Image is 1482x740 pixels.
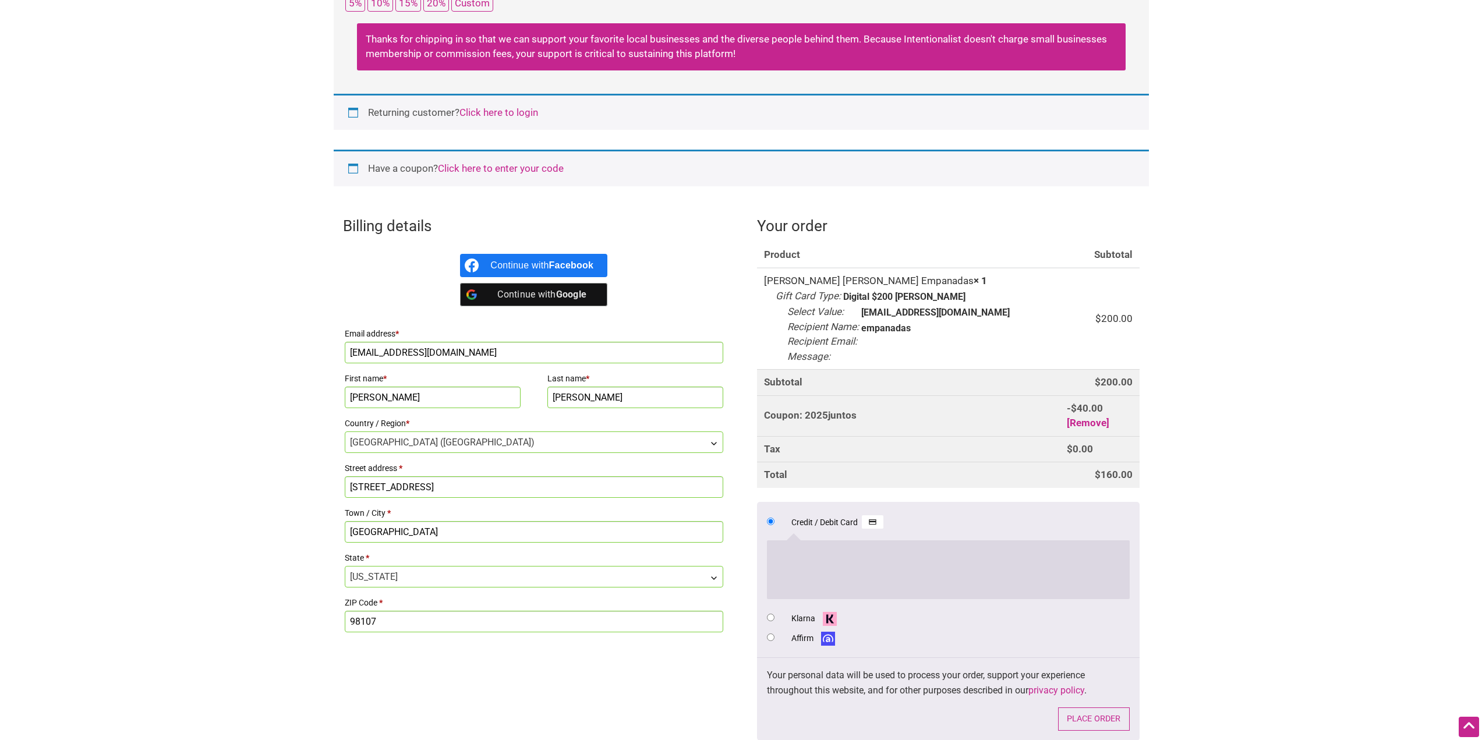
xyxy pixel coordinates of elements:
[345,432,723,452] span: United States (US)
[757,436,1060,462] th: Tax
[334,150,1149,186] div: Have a coupon?
[861,308,1010,317] p: [EMAIL_ADDRESS][DOMAIN_NAME]
[1095,313,1101,324] span: $
[757,268,1060,369] td: [PERSON_NAME] [PERSON_NAME] Empanadas
[547,370,724,387] label: Last name
[787,334,857,349] dt: Recipient Email:
[345,594,724,611] label: ZIP Code
[791,611,841,626] label: Klarna
[556,289,587,300] b: Google
[791,631,839,646] label: Affirm
[774,547,1123,590] iframe: Secure payment input frame
[1067,443,1073,455] span: $
[1067,443,1093,455] bdi: 0.00
[345,325,724,342] label: Email address
[1067,417,1109,429] a: Remove 2025juntos coupon
[1028,685,1084,696] a: privacy policy
[757,369,1060,395] th: Subtotal
[345,431,724,453] span: Country / Region
[343,215,726,236] h3: Billing details
[345,460,724,476] label: Street address
[460,254,607,277] a: Continue with <b>Facebook</b>
[787,349,830,364] dt: Message:
[819,612,841,626] img: Klarna
[843,292,869,302] p: Digital
[1071,402,1103,414] span: 40.00
[1060,242,1140,268] th: Subtotal
[1058,707,1130,731] button: Place order
[1095,469,1101,480] span: $
[862,515,883,529] img: Credit / Debit Card
[438,162,564,174] a: Enter your coupon code
[791,515,883,530] label: Credit / Debit Card
[818,632,839,646] img: Affirm
[1095,376,1101,388] span: $
[1071,402,1077,414] span: $
[757,242,1060,268] th: Product
[345,566,723,587] span: Washington
[974,275,987,286] strong: × 1
[345,370,521,387] label: First name
[460,283,607,306] a: Continue with <b>Google</b>
[757,462,1060,488] th: Total
[490,254,593,277] div: Continue with
[757,215,1140,236] h3: Your order
[757,395,1060,436] th: Coupon: 2025juntos
[787,320,859,335] dt: Recipient Name:
[357,23,1126,70] div: Thanks for chipping in so that we can support your favorite local businesses and the diverse peop...
[345,566,724,587] span: State
[872,292,893,302] p: $200
[345,550,724,566] label: State
[334,94,1149,130] div: Returning customer?
[767,668,1130,697] p: Your personal data will be used to process your order, support your experience throughout this we...
[345,505,724,521] label: Town / City
[345,415,724,431] label: Country / Region
[1459,717,1479,737] div: Scroll Back to Top
[895,292,965,302] p: [PERSON_NAME]
[490,283,593,306] div: Continue with
[549,260,594,270] b: Facebook
[1095,469,1133,480] bdi: 160.00
[787,305,844,320] dt: Select Value:
[1060,395,1140,436] td: -
[1095,313,1133,324] bdi: 200.00
[861,324,911,333] p: empanadas
[776,289,841,304] dt: Gift Card Type:
[345,476,724,498] input: House number and street name
[459,107,538,118] a: Click here to login
[1095,376,1133,388] bdi: 200.00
